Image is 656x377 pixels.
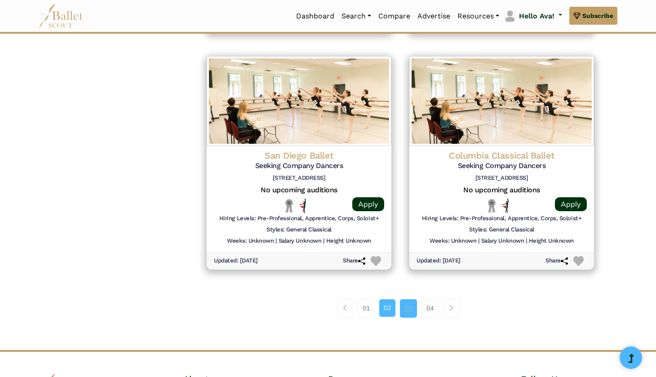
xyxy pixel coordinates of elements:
[503,9,562,23] a: profile picture Hello Ava!
[417,174,587,182] h6: [STREET_ADDRESS]
[573,256,584,266] img: Heart
[338,7,375,26] a: Search
[293,7,338,26] a: Dashboard
[545,257,568,265] h6: Share
[526,237,527,245] h6: |
[417,257,461,265] h6: Updated: [DATE]
[266,226,332,234] h6: Styles: General Classical
[371,256,381,266] img: Heart
[409,56,594,146] img: Logo
[481,237,524,245] h6: Salary Unknown
[358,299,375,317] a: 01
[430,237,476,245] h6: Weeks: Unknown
[214,161,384,171] h5: Seeking Company Dancers
[275,237,277,245] h6: |
[214,174,384,182] h6: [STREET_ADDRESS]
[504,10,516,22] img: profile picture
[414,7,454,26] a: Advertise
[214,257,258,265] h6: Updated: [DATE]
[284,199,295,213] img: Local
[299,199,306,213] img: All
[469,226,534,234] h6: Styles: General Classical
[219,215,379,222] h6: Hiring Levels: Pre-Professional, Apprentice, Corps, Soloist+
[555,197,587,211] a: Apply
[486,199,497,213] img: Local
[573,11,581,21] img: gem.svg
[502,199,509,213] img: All
[214,186,384,195] h5: No upcoming auditions
[529,237,574,245] h6: Height Unknown
[478,237,479,245] h6: |
[569,7,617,25] a: Subscribe
[421,299,439,317] a: 04
[454,7,503,26] a: Resources
[214,150,384,161] h4: San Diego Ballet
[343,257,365,265] h6: Share
[337,299,464,317] nav: Page navigation example
[379,299,395,316] a: 02
[400,299,417,317] a: 03
[375,7,414,26] a: Compare
[417,161,587,171] h5: Seeking Company Dancers
[323,237,324,245] h6: |
[326,237,371,245] h6: Height Unknown
[519,10,554,22] p: Hello Ava!
[417,186,587,195] h5: No upcoming auditions
[279,237,321,245] h6: Salary Unknown
[227,237,274,245] h6: Weeks: Unknown
[582,11,613,21] span: Subscribe
[422,215,581,222] h6: Hiring Levels: Pre-Professional, Apprentice, Corps, Soloist+
[417,150,587,161] h4: Columbia Classical Ballet
[207,56,391,146] img: Logo
[352,197,384,211] a: Apply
